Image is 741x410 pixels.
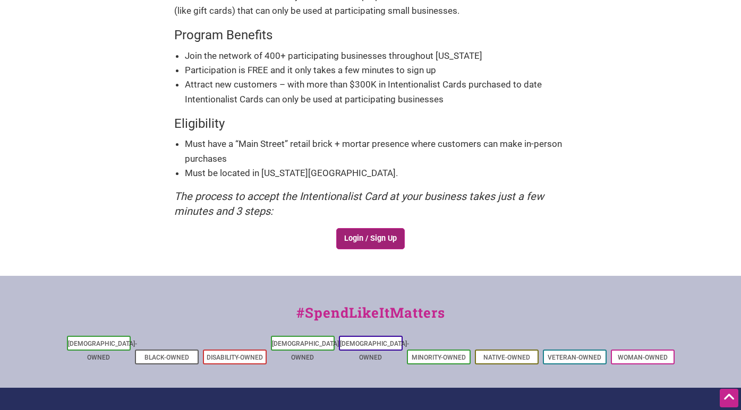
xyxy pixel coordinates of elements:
a: Disability-Owned [207,354,263,361]
li: Participation is FREE and it only takes a few minutes to sign up [185,63,567,77]
a: [DEMOGRAPHIC_DATA]-Owned [272,340,341,361]
li: Must be located in [US_STATE][GEOGRAPHIC_DATA]. [185,166,567,180]
h4: Program Benefits [174,27,567,45]
a: [DEMOGRAPHIC_DATA]-Owned [68,340,137,361]
a: Native-Owned [483,354,530,361]
a: Veteran-Owned [548,354,601,361]
a: Minority-Owned [412,354,466,361]
a: Woman-Owned [618,354,668,361]
li: Attract new customers – with more than $300K in Intentionalist Cards purchased to date Intentiona... [185,77,567,106]
li: Join the network of 400+ participating businesses throughout [US_STATE] [185,49,567,63]
div: Scroll Back to Top [720,389,738,407]
a: Black-Owned [144,354,189,361]
em: The process to accept the Intentionalist Card at your business takes just a few minutes and 3 steps: [174,190,544,217]
a: [DEMOGRAPHIC_DATA]-Owned [340,340,409,361]
a: Login / Sign Up [336,228,405,249]
li: Must have a “Main Street” retail brick + mortar presence where customers can make in-person purch... [185,137,567,165]
h4: Eligibility [174,115,567,133]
